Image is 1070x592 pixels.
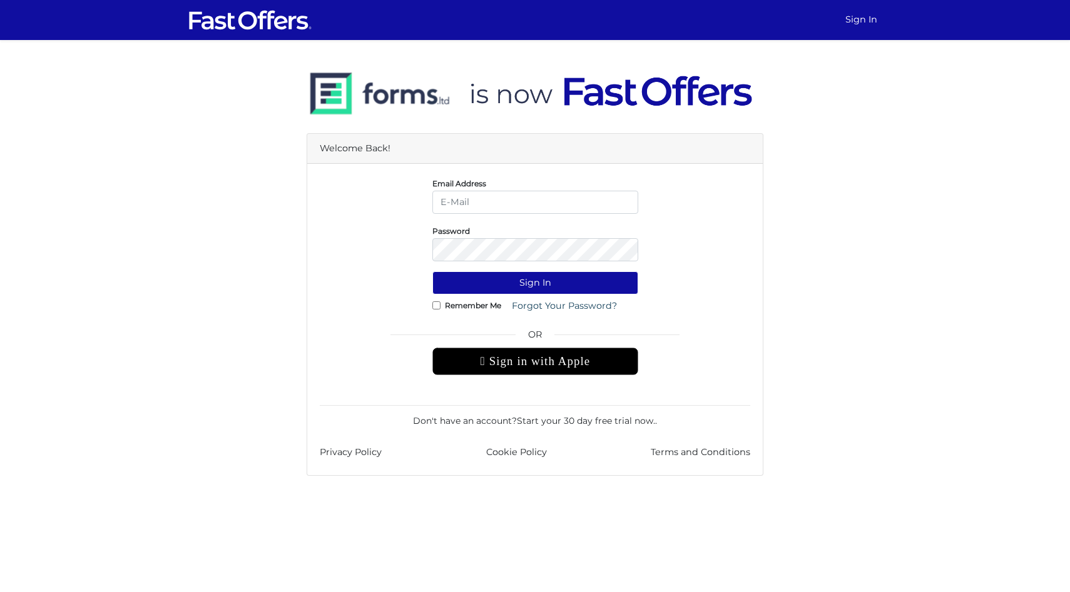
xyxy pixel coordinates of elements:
div: Welcome Back! [307,134,763,164]
a: Forgot Your Password? [504,294,625,318]
span: OR [432,328,638,348]
a: Terms and Conditions [651,445,750,459]
a: Privacy Policy [320,445,382,459]
div: Sign in with Apple [432,348,638,375]
input: E-Mail [432,191,638,214]
div: Don't have an account? . [320,405,750,428]
label: Remember Me [445,304,501,307]
label: Password [432,229,470,233]
a: Sign In [840,8,882,32]
button: Sign In [432,271,638,294]
a: Cookie Policy [486,445,547,459]
a: Start your 30 day free trial now. [517,415,655,426]
label: Email Address [432,182,486,185]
